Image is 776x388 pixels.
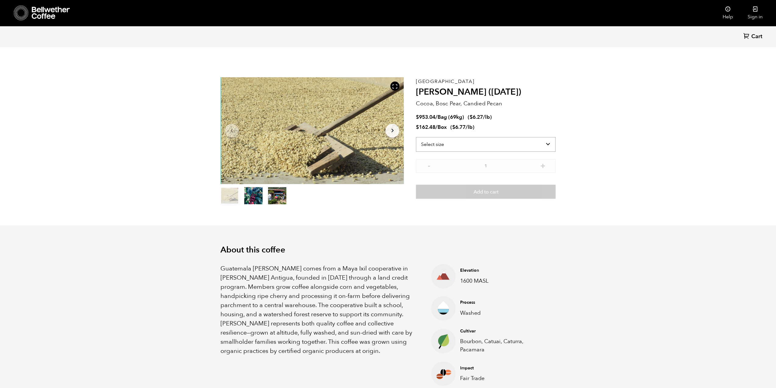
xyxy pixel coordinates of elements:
p: 1600 MASL [460,277,544,285]
h4: Cultivar [460,328,544,334]
span: / [435,124,438,131]
p: Cocoa, Bosc Pear, Candied Pecan [416,100,556,108]
bdi: 6.27 [470,114,483,121]
span: ( ) [468,114,492,121]
h2: About this coffee [220,245,556,255]
h2: [PERSON_NAME] ([DATE]) [416,87,556,97]
span: $ [470,114,473,121]
span: $ [416,124,419,131]
bdi: 6.77 [452,124,466,131]
p: Bourbon, Catuai, Caturra, Pacamara [460,337,544,354]
p: Guatemala [PERSON_NAME] comes from a Maya Ixil cooperative in [PERSON_NAME] Antigua, founded in [... [220,264,416,356]
button: + [539,162,546,168]
p: Washed [460,309,544,317]
span: $ [416,114,419,121]
span: ( ) [450,124,474,131]
span: $ [452,124,455,131]
bdi: 162.48 [416,124,435,131]
h4: Process [460,299,544,306]
p: Fair Trade [460,374,544,383]
h4: Elevation [460,267,544,274]
span: /lb [483,114,490,121]
h4: Impact [460,365,544,371]
span: Bag (69kg) [438,114,464,121]
span: / [435,114,438,121]
span: Box [438,124,447,131]
button: Add to cart [416,185,556,199]
a: Cart [743,33,764,41]
span: Cart [751,33,762,40]
span: /lb [466,124,473,131]
bdi: 953.04 [416,114,435,121]
button: - [425,162,433,168]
